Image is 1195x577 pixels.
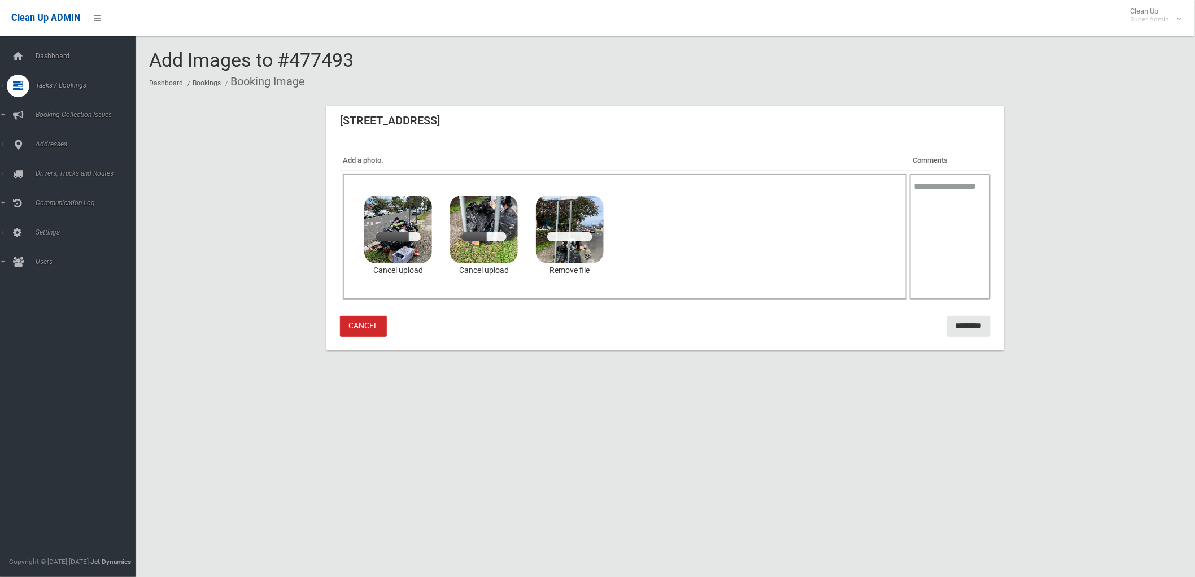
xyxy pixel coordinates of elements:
[340,316,387,337] a: Cancel
[149,49,354,71] span: Add Images to #477493
[1125,7,1181,24] span: Clean Up
[32,140,145,148] span: Addresses
[32,81,145,89] span: Tasks / Bookings
[364,263,432,278] a: Cancel upload
[90,558,131,566] strong: Jet Dynamics
[450,263,518,278] a: Cancel upload
[9,558,89,566] span: Copyright © [DATE]-[DATE]
[32,170,145,177] span: Drivers, Trucks and Routes
[1131,15,1170,24] small: Super Admin
[536,263,604,278] a: Remove file
[149,79,183,87] a: Dashboard
[340,151,910,171] th: Add a photo.
[223,71,305,92] li: Booking Image
[340,115,440,126] h3: [STREET_ADDRESS]
[32,52,145,60] span: Dashboard
[193,79,221,87] a: Bookings
[32,258,145,266] span: Users
[32,199,145,207] span: Communication Log
[32,228,145,236] span: Settings
[11,12,80,23] span: Clean Up ADMIN
[910,151,991,171] th: Comments
[32,111,145,119] span: Booking Collection Issues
